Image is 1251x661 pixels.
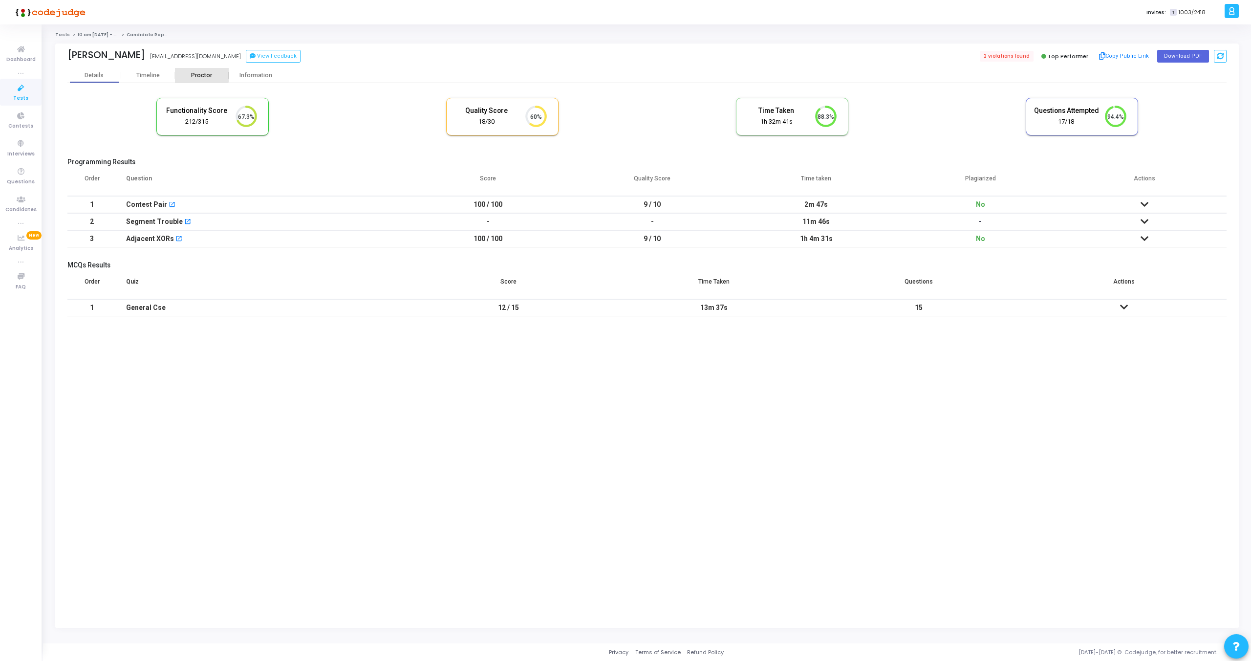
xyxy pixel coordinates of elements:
[164,117,230,127] div: 212/315
[1157,50,1209,63] button: Download PDF
[724,648,1239,657] div: [DATE]-[DATE] © Codejudge, for better recruitment.
[454,107,519,115] h5: Quality Score
[1170,9,1176,16] span: T
[67,213,116,230] td: 2
[5,206,37,214] span: Candidates
[67,230,116,247] td: 3
[67,169,116,196] th: Order
[1034,107,1099,115] h5: Questions Attempted
[67,261,1227,269] h5: MCQs Results
[13,94,28,103] span: Tests
[85,72,104,79] div: Details
[12,2,86,22] img: logo
[817,272,1022,299] th: Questions
[67,49,145,61] div: [PERSON_NAME]
[127,32,172,38] span: Candidate Report
[6,56,36,64] span: Dashboard
[7,150,35,158] span: Interviews
[67,272,116,299] th: Order
[136,72,160,79] div: Timeline
[406,230,570,247] td: 100 / 100
[734,196,899,213] td: 2m 47s
[976,200,985,208] span: No
[635,648,681,657] a: Terms of Service
[246,50,301,63] button: View Feedback
[570,230,734,247] td: 9 / 10
[8,122,33,131] span: Contests
[611,272,817,299] th: Time Taken
[976,235,985,242] span: No
[621,300,807,316] div: 13m 37s
[1021,272,1227,299] th: Actions
[454,117,519,127] div: 18/30
[116,169,406,196] th: Question
[126,300,396,316] div: General Cse
[406,299,611,316] td: 12 / 15
[406,196,570,213] td: 100 / 100
[898,169,1062,196] th: Plagiarized
[7,178,35,186] span: Questions
[67,196,116,213] td: 1
[175,236,182,243] mat-icon: open_in_new
[229,72,282,79] div: Information
[744,107,809,115] h5: Time Taken
[406,169,570,196] th: Score
[164,107,230,115] h5: Functionality Score
[734,230,899,247] td: 1h 4m 31s
[1062,169,1227,196] th: Actions
[609,648,628,657] a: Privacy
[126,231,174,247] div: Adjacent XORs
[26,231,42,240] span: New
[55,32,70,38] a: Tests
[1096,49,1152,64] button: Copy Public Link
[175,72,229,79] div: Proctor
[126,214,183,230] div: Segment Trouble
[184,219,191,226] mat-icon: open_in_new
[67,158,1227,166] h5: Programming Results
[744,117,809,127] div: 1h 32m 41s
[570,213,734,230] td: -
[687,648,724,657] a: Refund Policy
[1146,8,1166,17] label: Invites:
[55,32,1239,38] nav: breadcrumb
[126,197,167,213] div: Contest Pair
[1179,8,1206,17] span: 1003/2418
[116,272,406,299] th: Quiz
[150,52,241,61] div: [EMAIL_ADDRESS][DOMAIN_NAME]
[734,213,899,230] td: 11m 46s
[734,169,899,196] th: Time taken
[570,169,734,196] th: Quality Score
[406,213,570,230] td: -
[979,218,982,225] span: -
[169,202,175,209] mat-icon: open_in_new
[980,51,1034,62] span: 2 violations found
[78,32,186,38] a: 10 am [DATE] - Titan Engineering Intern 2026
[9,244,33,253] span: Analytics
[1048,52,1088,60] span: Top Performer
[67,299,116,316] td: 1
[570,196,734,213] td: 9 / 10
[1034,117,1099,127] div: 17/18
[406,272,611,299] th: Score
[817,299,1022,316] td: 15
[16,283,26,291] span: FAQ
